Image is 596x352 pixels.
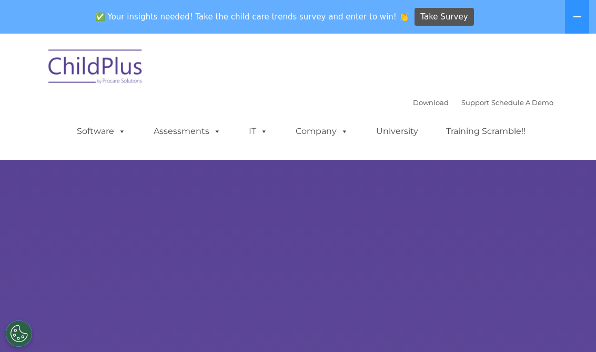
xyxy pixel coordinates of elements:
a: Software [66,121,136,142]
a: University [366,121,429,142]
a: IT [238,121,278,142]
span: ✅ Your insights needed! Take the child care trends survey and enter to win! 👏 [91,7,413,27]
button: Cookies Settings [6,320,32,347]
a: Support [461,98,489,107]
img: ChildPlus by Procare Solutions [43,42,148,95]
font: | [413,98,553,107]
a: Take Survey [415,8,474,26]
a: Assessments [143,121,231,142]
a: Training Scramble!! [436,121,536,142]
a: Company [285,121,359,142]
a: Schedule A Demo [491,98,553,107]
span: Take Survey [420,8,468,26]
a: Download [413,98,449,107]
